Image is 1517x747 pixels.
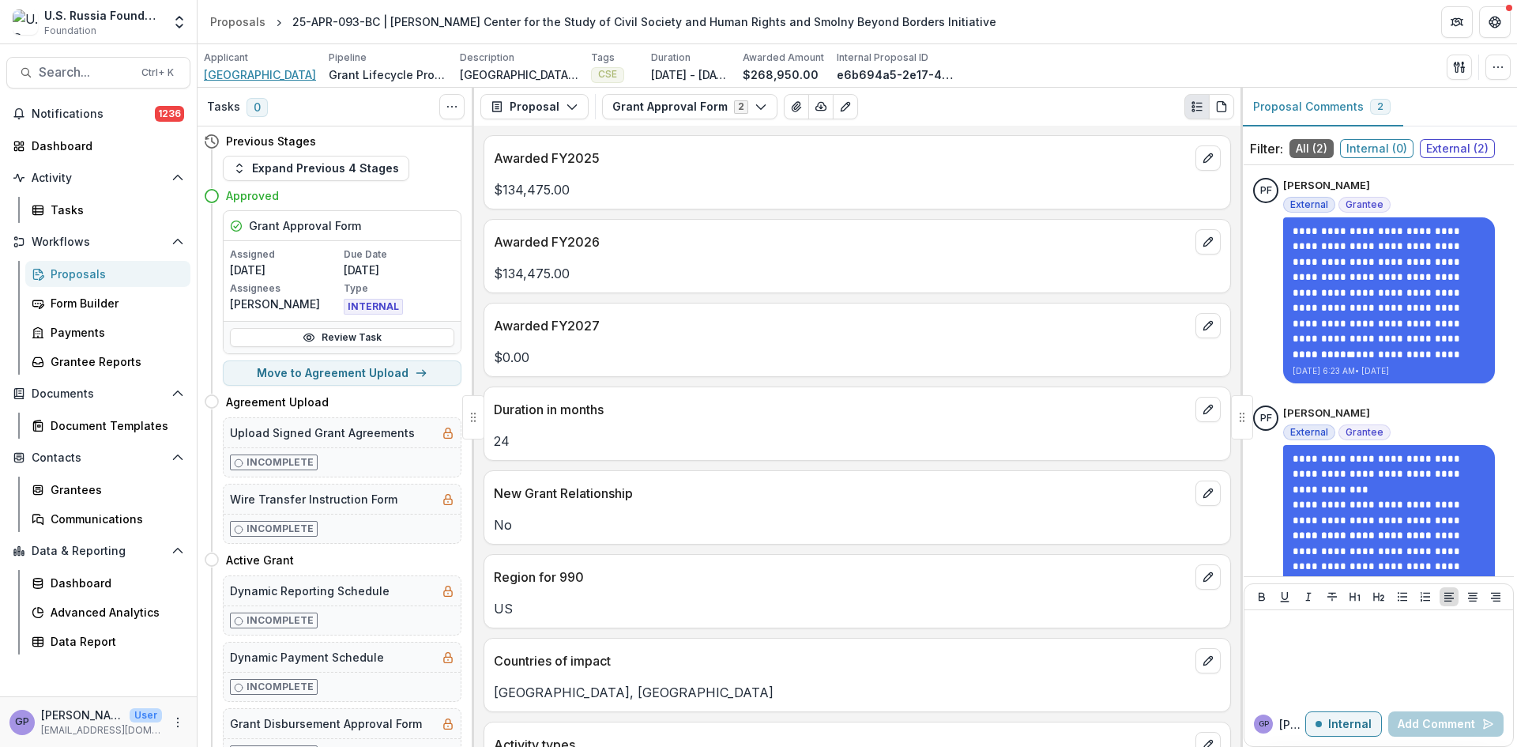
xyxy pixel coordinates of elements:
div: Dashboard [51,575,178,591]
a: Grantees [25,477,190,503]
div: Gennady Podolny [15,717,29,727]
button: edit [1195,313,1221,338]
span: 2 [1377,101,1383,112]
a: Review Task [230,328,454,347]
p: Internal Proposal ID [837,51,928,65]
span: Foundation [44,24,96,38]
nav: breadcrumb [204,10,1003,33]
p: Filter: [1250,139,1283,158]
p: Type [344,281,454,296]
span: 0 [247,98,268,117]
p: [DATE] [344,262,454,278]
a: Data Report [25,628,190,655]
p: [EMAIL_ADDRESS][DOMAIN_NAME] [41,723,162,738]
div: U.S. Russia Foundation [44,7,162,24]
p: [DATE] [230,262,341,278]
p: Grant Lifecycle Process [329,66,447,83]
p: Incomplete [247,613,314,628]
button: Italicize [1299,587,1318,606]
p: Assigned [230,247,341,262]
h5: Upload Signed Grant Agreements [230,424,415,441]
span: Data & Reporting [32,545,165,558]
a: Communications [25,506,190,532]
div: Grantees [51,481,178,498]
h5: Grant Approval Form [249,217,361,234]
button: edit [1195,564,1221,590]
button: Open Activity [6,165,190,191]
h5: Grant Disbursement Approval Form [230,715,422,732]
p: User [130,708,162,722]
p: Description [460,51,514,65]
p: [DATE] 6:23 AM • [DATE] [1293,365,1485,377]
div: Payments [51,324,178,341]
a: Payments [25,319,190,345]
span: Documents [32,387,165,401]
a: Grantee Reports [25,349,190,375]
p: $134,475.00 [494,264,1221,283]
a: Advanced Analytics [25,599,190,625]
span: Grantee [1346,427,1383,438]
p: [PERSON_NAME] P [1279,716,1305,733]
p: Awarded FY2026 [494,232,1189,251]
p: Duration [651,51,691,65]
a: Proposals [204,10,272,33]
button: edit [1195,145,1221,171]
p: $268,950.00 [743,66,819,83]
a: Document Templates [25,413,190,439]
span: INTERNAL [344,299,403,315]
button: Partners [1441,6,1473,38]
div: 25-APR-093-BC | [PERSON_NAME] Center for the Study of Civil Society and Human Rights and Smolny B... [292,13,996,30]
div: Grantee Reports [51,353,178,370]
h5: Dynamic Payment Schedule [230,649,384,666]
button: Heading 2 [1369,587,1388,606]
button: edit [1195,397,1221,422]
p: e6b694a5-2e17-4015-9d7a-65fa3a68cae9 [837,66,955,83]
div: Philip Fedchin [1260,413,1272,424]
button: Search... [6,57,190,89]
a: Proposals [25,261,190,287]
button: Open Contacts [6,445,190,470]
div: Tasks [51,202,178,218]
button: Bold [1252,587,1271,606]
button: Open entity switcher [168,6,190,38]
h5: Wire Transfer Instruction Form [230,491,397,507]
p: No [494,515,1221,534]
p: [GEOGRAPHIC_DATA], [GEOGRAPHIC_DATA] [494,683,1221,702]
button: edit [1195,481,1221,506]
button: Align Center [1463,587,1482,606]
button: Add Comment [1388,711,1504,737]
button: Heading 1 [1346,587,1365,606]
button: More [168,713,187,732]
div: Ctrl + K [138,64,177,81]
button: Toggle View Cancelled Tasks [439,94,465,119]
a: [GEOGRAPHIC_DATA] [204,66,316,83]
button: Open Workflows [6,229,190,255]
button: Underline [1275,587,1294,606]
button: Internal [1305,711,1382,737]
p: [PERSON_NAME] [230,296,341,312]
button: Proposal [480,94,589,119]
div: Proposals [210,13,265,30]
p: Duration in months [494,400,1189,419]
button: Edit as form [833,94,858,119]
p: Pipeline [329,51,367,65]
div: Dashboard [32,138,178,154]
button: Open Data & Reporting [6,538,190,564]
a: Form Builder [25,290,190,316]
span: Notifications [32,108,155,121]
p: Awarded FY2027 [494,316,1189,335]
p: US [494,599,1221,618]
p: $0.00 [494,348,1221,367]
h4: Approved [226,187,279,204]
button: edit [1195,648,1221,673]
p: Due Date [344,247,454,262]
span: CSE [598,69,617,80]
div: Communications [51,511,178,527]
p: Internal [1328,718,1372,731]
span: 1236 [155,106,184,122]
p: Region for 990 [494,568,1189,587]
a: Dashboard [25,570,190,596]
button: Ordered List [1416,587,1435,606]
p: [PERSON_NAME] [1283,178,1370,194]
